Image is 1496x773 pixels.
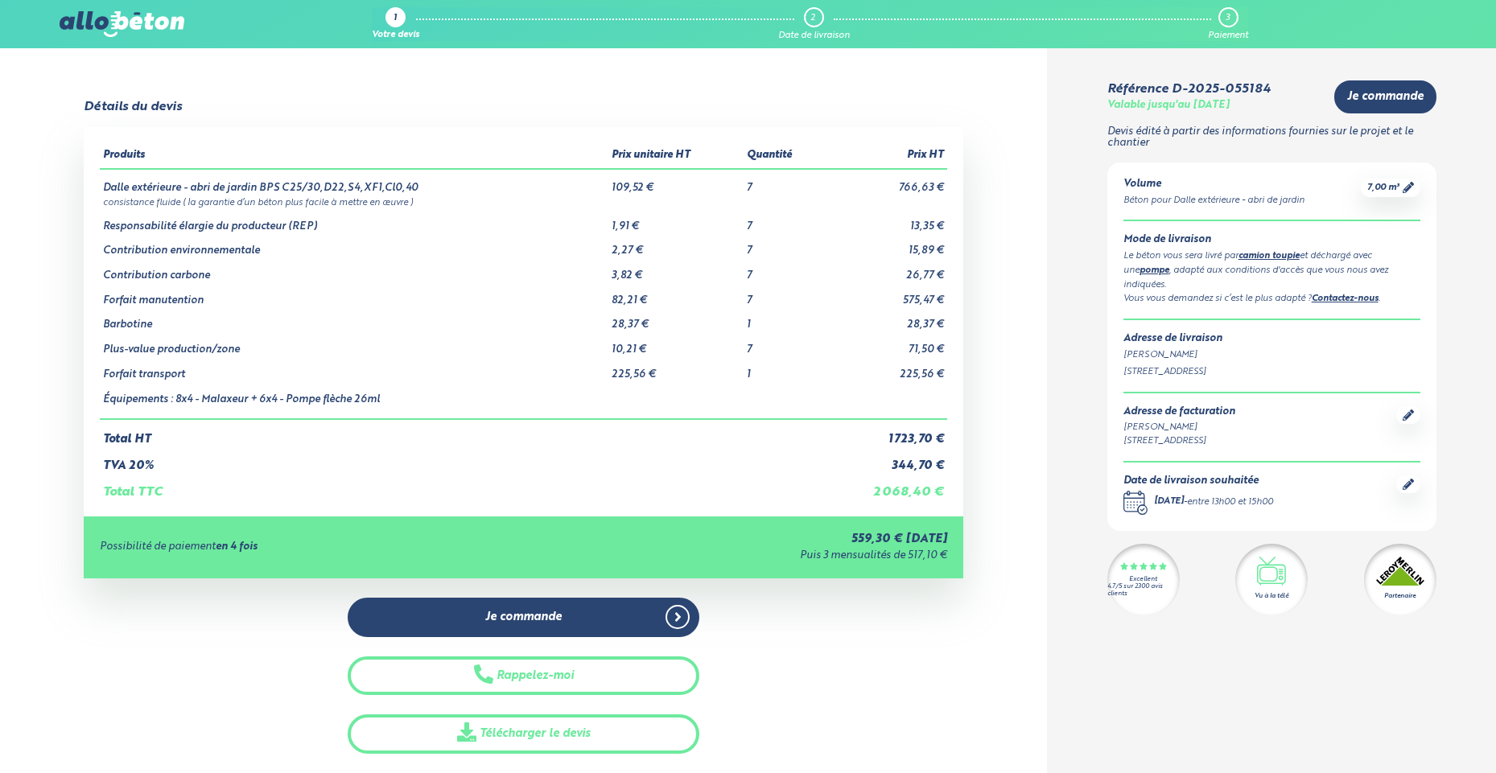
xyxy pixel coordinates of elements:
td: 1,91 € [608,208,744,233]
a: camion toupie [1238,252,1300,261]
iframe: Help widget launcher [1353,710,1478,755]
td: consistance fluide ( la garantie d’un béton plus facile à mettre en œuvre ) [100,195,947,208]
td: 1 [744,356,825,381]
a: 3 Paiement [1208,7,1248,41]
div: Adresse de livraison [1123,333,1420,345]
strong: en 4 fois [216,541,258,552]
div: [STREET_ADDRESS] [1123,365,1420,379]
td: 344,70 € [825,446,947,473]
a: 1 Votre devis [372,7,419,41]
div: Date de livraison souhaitée [1123,475,1273,487]
img: allobéton [60,11,183,37]
td: 1 723,70 € [825,419,947,446]
div: Béton pour Dalle extérieure - abri de jardin [1123,194,1304,208]
div: entre 13h00 et 15h00 [1187,495,1273,509]
td: 82,21 € [608,282,744,307]
span: Je commande [1347,90,1424,104]
td: 225,56 € [608,356,744,381]
td: Barbotine [100,306,608,331]
td: 3,82 € [608,257,744,282]
div: Puis 3 mensualités de 517,10 € [538,550,948,562]
th: Quantité [744,143,825,169]
td: Plus-value production/zone [100,331,608,356]
td: Équipements : 8x4 - Malaxeur + 6x4 - Pompe flèche 26ml [100,381,608,420]
div: Adresse de facturation [1123,406,1235,418]
a: Je commande [1334,80,1436,113]
div: Mode de livraison [1123,234,1420,246]
div: 4.7/5 sur 2300 avis clients [1107,583,1180,598]
td: TVA 20% [100,446,825,473]
div: Vu à la télé [1255,591,1288,601]
td: 7 [744,232,825,257]
div: Référence D-2025-055184 [1107,82,1271,97]
td: 109,52 € [608,169,744,195]
td: 575,47 € [825,282,947,307]
th: Prix unitaire HT [608,143,744,169]
a: Je commande [348,598,699,637]
td: 71,50 € [825,331,947,356]
a: Télécharger le devis [348,714,699,754]
div: Valable jusqu'au [DATE] [1107,100,1230,112]
div: Détails du devis [84,100,182,114]
td: 15,89 € [825,232,947,257]
div: 559,30 € [DATE] [538,532,948,546]
th: Prix HT [825,143,947,169]
td: 10,21 € [608,331,744,356]
div: [PERSON_NAME] [1123,421,1235,434]
div: Votre devis [372,31,419,41]
td: Total HT [100,419,825,446]
td: 7 [744,257,825,282]
div: 3 [1226,13,1230,23]
td: Dalle extérieure - abri de jardin BPS C25/30,D22,S4,XF1,Cl0,40 [100,169,608,195]
span: Je commande [485,611,562,624]
p: Devis édité à partir des informations fournies sur le projet et le chantier [1107,126,1436,150]
td: 7 [744,282,825,307]
a: pompe [1140,266,1169,275]
td: 2,27 € [608,232,744,257]
td: Forfait manutention [100,282,608,307]
td: 225,56 € [825,356,947,381]
td: 1 [744,306,825,331]
td: 26,77 € [825,257,947,282]
td: Total TTC [100,472,825,500]
td: Contribution environnementale [100,232,608,257]
div: [DATE] [1154,495,1184,509]
div: Partenaire [1384,591,1416,601]
td: Responsabilité élargie du producteur (REP) [100,208,608,233]
td: 28,37 € [825,306,947,331]
div: Date de livraison [778,31,850,41]
div: Volume [1123,179,1304,191]
td: Forfait transport [100,356,608,381]
td: 7 [744,331,825,356]
td: 7 [744,208,825,233]
div: Possibilité de paiement [100,541,538,553]
div: Excellent [1129,576,1157,583]
div: Paiement [1208,31,1248,41]
td: 28,37 € [608,306,744,331]
td: 13,35 € [825,208,947,233]
td: 7 [744,169,825,195]
a: 2 Date de livraison [778,7,850,41]
div: 2 [810,13,815,23]
a: Contactez-nous [1312,294,1379,303]
td: Contribution carbone [100,257,608,282]
div: [STREET_ADDRESS] [1123,434,1235,448]
td: 2 068,40 € [825,472,947,500]
button: Rappelez-moi [348,656,699,696]
div: [PERSON_NAME] [1123,348,1420,362]
div: - [1154,495,1273,509]
th: Produits [100,143,608,169]
div: Vous vous demandez si c’est le plus adapté ? . [1123,292,1420,306]
div: 1 [394,14,397,24]
td: 766,63 € [825,169,947,195]
div: Le béton vous sera livré par et déchargé avec une , adapté aux conditions d'accès que vous nous a... [1123,249,1420,291]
